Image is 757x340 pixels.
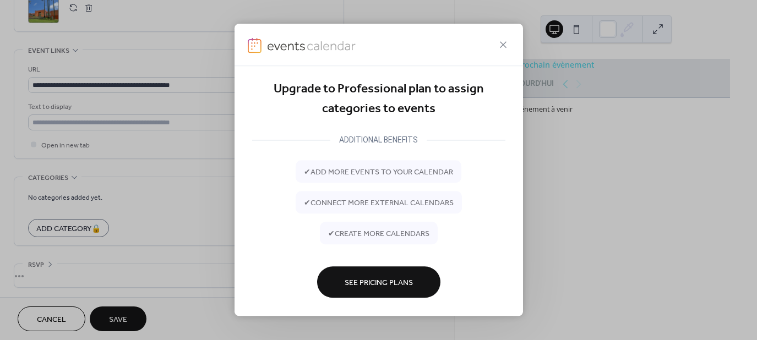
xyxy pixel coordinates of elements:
[304,198,454,209] span: ✔ connect more external calendars
[330,133,427,146] div: ADDITIONAL BENEFITS
[252,79,505,119] div: Upgrade to Professional plan to assign categories to events
[345,277,413,289] span: See Pricing Plans
[267,38,356,53] img: logo-type
[328,228,429,240] span: ✔ create more calendars
[304,167,453,178] span: ✔ add more events to your calendar
[317,266,440,298] button: See Pricing Plans
[248,38,262,53] img: logo-icon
